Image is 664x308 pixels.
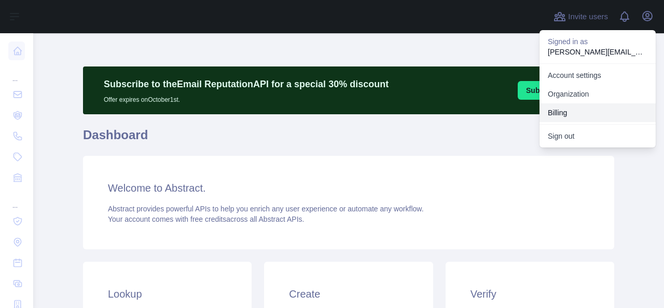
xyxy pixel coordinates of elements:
[108,287,227,301] h3: Lookup
[539,103,656,122] button: Billing
[8,189,25,210] div: ...
[539,85,656,103] a: Organization
[108,215,304,223] span: Your account comes with across all Abstract APIs.
[518,81,596,100] button: Subscribe [DATE]
[108,205,424,213] span: Abstract provides powerful APIs to help you enrich any user experience or automate any workflow.
[548,36,647,47] p: Signed in as
[548,47,647,57] p: [PERSON_NAME][EMAIL_ADDRESS][DOMAIN_NAME]
[539,66,656,85] a: Account settings
[190,215,226,223] span: free credits
[104,91,389,104] p: Offer expires on October 1st.
[108,181,589,195] h3: Welcome to Abstract.
[539,127,656,145] button: Sign out
[551,8,610,25] button: Invite users
[568,11,608,23] span: Invite users
[289,287,408,301] h3: Create
[471,287,589,301] h3: Verify
[104,77,389,91] p: Subscribe to the Email Reputation API for a special 30 % discount
[8,62,25,83] div: ...
[83,127,614,152] h1: Dashboard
